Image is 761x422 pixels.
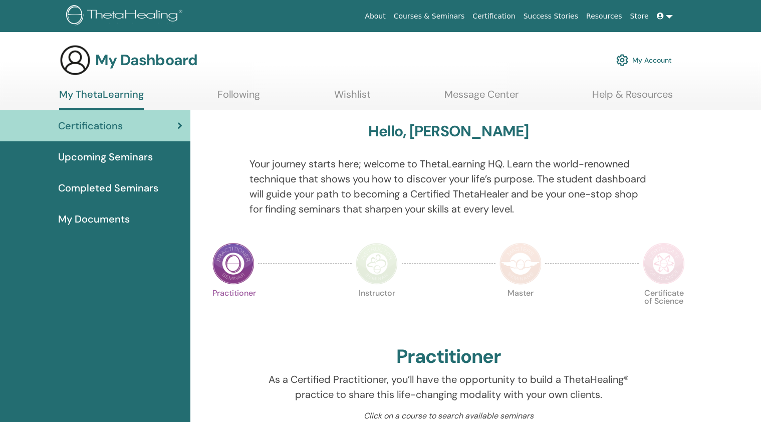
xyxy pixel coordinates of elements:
[499,289,542,331] p: Master
[356,289,398,331] p: Instructor
[95,51,197,69] h3: My Dashboard
[58,149,153,164] span: Upcoming Seminars
[390,7,469,26] a: Courses & Seminars
[643,289,685,331] p: Certificate of Science
[468,7,519,26] a: Certification
[520,7,582,26] a: Success Stories
[616,52,628,69] img: cog.svg
[249,156,647,217] p: Your journey starts here; welcome to ThetaLearning HQ. Learn the world-renowned technique that sh...
[368,122,529,140] h3: Hello, [PERSON_NAME]
[217,88,260,108] a: Following
[499,243,542,285] img: Master
[212,289,255,331] p: Practitioner
[396,345,501,368] h2: Practitioner
[66,5,186,28] img: logo.png
[592,88,673,108] a: Help & Resources
[361,7,389,26] a: About
[616,49,672,71] a: My Account
[212,243,255,285] img: Practitioner
[249,410,647,422] p: Click on a course to search available seminars
[59,88,144,110] a: My ThetaLearning
[356,243,398,285] img: Instructor
[643,243,685,285] img: Certificate of Science
[334,88,371,108] a: Wishlist
[58,212,130,227] span: My Documents
[249,372,647,402] p: As a Certified Practitioner, you’ll have the opportunity to build a ThetaHealing® practice to sha...
[582,7,626,26] a: Resources
[59,44,91,76] img: generic-user-icon.jpg
[626,7,653,26] a: Store
[58,118,123,133] span: Certifications
[444,88,519,108] a: Message Center
[58,180,158,195] span: Completed Seminars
